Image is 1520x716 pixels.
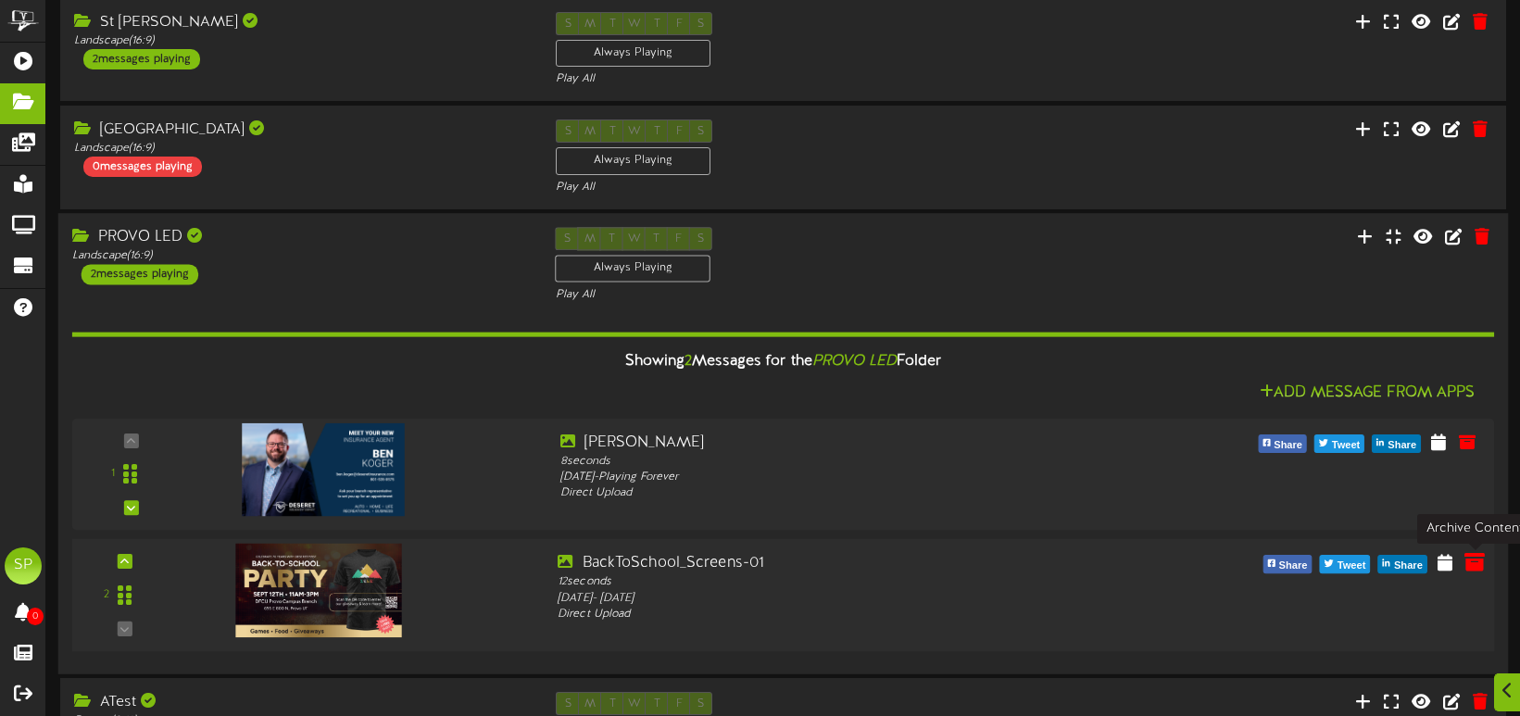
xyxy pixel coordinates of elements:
[685,353,692,370] span: 2
[74,141,528,157] div: Landscape ( 16:9 )
[83,157,202,177] div: 0 messages playing
[558,553,1128,574] div: BackToSchool_Screens-01
[1258,434,1307,453] button: Share
[72,248,528,264] div: Landscape ( 16:9 )
[556,286,1011,302] div: Play All
[82,264,198,284] div: 2 messages playing
[560,433,1125,454] div: [PERSON_NAME]
[83,49,200,69] div: 2 messages playing
[74,692,528,713] div: ATest
[560,485,1125,501] div: Direct Upload
[1328,435,1363,456] span: Tweet
[558,574,1128,590] div: 12 seconds
[27,608,44,625] span: 0
[1372,434,1421,453] button: Share
[556,71,1010,87] div: Play All
[74,119,528,141] div: [GEOGRAPHIC_DATA]
[1275,556,1312,576] span: Share
[1378,555,1427,573] button: Share
[235,543,402,636] img: 521f3322-04c7-4955-ae16-6d443f273987.jpg
[1390,556,1426,576] span: Share
[72,227,528,248] div: PROVO LED
[1270,435,1306,456] span: Share
[74,12,528,33] div: St [PERSON_NAME]
[558,606,1128,622] div: Direct Upload
[1334,556,1370,576] span: Tweet
[558,590,1128,606] div: [DATE] - [DATE]
[74,33,528,49] div: Landscape ( 16:9 )
[556,180,1010,195] div: Play All
[556,255,711,282] div: Always Playing
[560,454,1125,470] div: 8 seconds
[1262,555,1312,573] button: Share
[812,353,897,370] i: PROVO LED
[1254,382,1481,405] button: Add Message From Apps
[58,342,1509,382] div: Showing Messages for the Folder
[560,470,1125,485] div: [DATE] - Playing Forever
[5,547,42,584] div: SP
[1320,555,1371,573] button: Tweet
[1314,434,1364,453] button: Tweet
[242,423,405,516] img: 84b6fd3f-ae90-43c4-9647-38287b034bd9benkogerdigital.png
[556,40,710,67] div: Always Playing
[1384,435,1420,456] span: Share
[556,147,710,174] div: Always Playing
